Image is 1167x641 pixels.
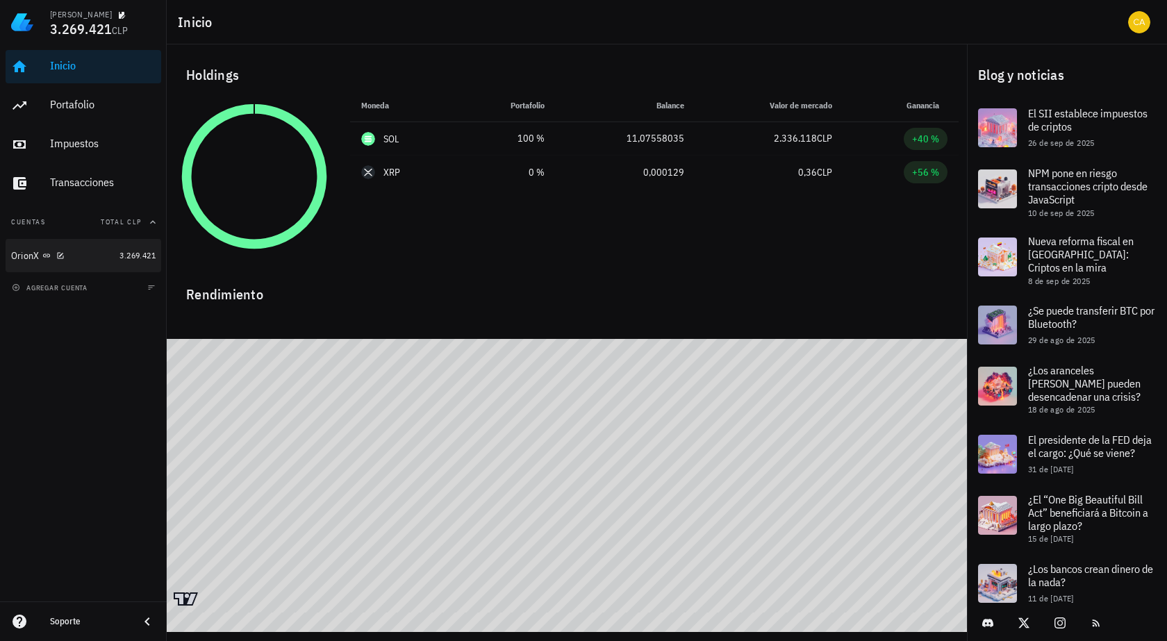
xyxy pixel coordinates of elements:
div: 0 % [469,165,545,180]
div: OrionX [11,250,40,262]
div: [PERSON_NAME] [50,9,112,20]
span: 26 de sep de 2025 [1028,138,1095,148]
img: LedgiFi [11,11,33,33]
div: 11,07558035 [567,131,684,146]
div: SOL-icon [361,132,375,146]
div: Inicio [50,59,156,72]
span: 3.269.421 [50,19,112,38]
div: Soporte [50,616,128,627]
a: Charting by TradingView [174,592,198,606]
div: avatar [1128,11,1150,33]
a: El SII establece impuestos de criptos 26 de sep de 2025 [967,97,1167,158]
div: +56 % [912,165,939,179]
span: Nueva reforma fiscal en [GEOGRAPHIC_DATA]: Criptos en la mira [1028,234,1134,274]
div: Rendimiento [175,272,959,306]
span: NPM pone en riesgo transacciones cripto desde JavaScript [1028,166,1148,206]
span: CLP [817,132,832,144]
div: SOL [383,132,399,146]
span: 8 de sep de 2025 [1028,276,1090,286]
span: ¿El “One Big Beautiful Bill Act” beneficiará a Bitcoin a largo plazo? [1028,492,1148,533]
a: ¿El “One Big Beautiful Bill Act” beneficiará a Bitcoin a largo plazo? 15 de [DATE] [967,485,1167,553]
th: Moneda [350,89,458,122]
div: Impuestos [50,137,156,150]
button: agregar cuenta [8,281,94,294]
div: 100 % [469,131,545,146]
h1: Inicio [178,11,218,33]
span: Ganancia [907,100,947,110]
th: Balance [556,89,695,122]
a: ¿Los bancos crean dinero de la nada? 11 de [DATE] [967,553,1167,614]
span: 0,36 [798,166,817,178]
span: El presidente de la FED deja el cargo: ¿Qué se viene? [1028,433,1152,460]
a: Portafolio [6,89,161,122]
div: Holdings [175,53,959,97]
div: Transacciones [50,176,156,189]
th: Valor de mercado [695,89,843,122]
a: OrionX 3.269.421 [6,239,161,272]
div: Blog y noticias [967,53,1167,97]
span: Total CLP [101,217,142,226]
span: ¿Se puede transferir BTC por Bluetooth? [1028,303,1154,331]
span: CLP [817,166,832,178]
span: ¿Los bancos crean dinero de la nada? [1028,562,1153,589]
span: 3.269.421 [119,250,156,260]
span: 18 de ago de 2025 [1028,404,1095,415]
th: Portafolio [458,89,556,122]
span: 10 de sep de 2025 [1028,208,1095,218]
button: CuentasTotal CLP [6,206,161,239]
span: 2.336.118 [774,132,817,144]
div: Portafolio [50,98,156,111]
a: Impuestos [6,128,161,161]
div: XRP-icon [361,165,375,179]
a: Transacciones [6,167,161,200]
span: 15 de [DATE] [1028,533,1074,544]
span: El SII establece impuestos de criptos [1028,106,1148,133]
div: 0,000129 [567,165,684,180]
span: CLP [112,24,128,37]
a: Inicio [6,50,161,83]
a: Nueva reforma fiscal en [GEOGRAPHIC_DATA]: Criptos en la mira 8 de sep de 2025 [967,226,1167,294]
span: 11 de [DATE] [1028,593,1074,603]
a: NPM pone en riesgo transacciones cripto desde JavaScript 10 de sep de 2025 [967,158,1167,226]
div: +40 % [912,132,939,146]
a: ¿Los aranceles [PERSON_NAME] pueden desencadenar una crisis? 18 de ago de 2025 [967,356,1167,424]
span: agregar cuenta [15,283,88,292]
span: ¿Los aranceles [PERSON_NAME] pueden desencadenar una crisis? [1028,363,1141,403]
span: 29 de ago de 2025 [1028,335,1095,345]
div: XRP [383,165,401,179]
span: 31 de [DATE] [1028,464,1074,474]
a: ¿Se puede transferir BTC por Bluetooth? 29 de ago de 2025 [967,294,1167,356]
a: El presidente de la FED deja el cargo: ¿Qué se viene? 31 de [DATE] [967,424,1167,485]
